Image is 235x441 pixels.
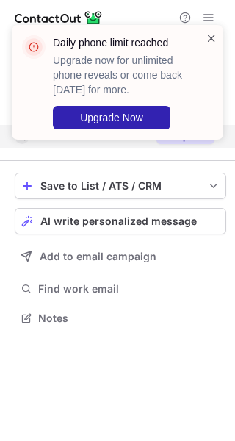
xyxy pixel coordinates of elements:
[53,53,188,97] p: Upgrade now for unlimited phone reveals or come back [DATE] for more.
[40,215,197,227] span: AI write personalized message
[15,208,226,234] button: AI write personalized message
[40,180,200,192] div: Save to List / ATS / CRM
[80,112,143,123] span: Upgrade Now
[22,35,46,59] img: error
[38,282,220,295] span: Find work email
[53,106,170,129] button: Upgrade Now
[15,279,226,299] button: Find work email
[15,173,226,199] button: save-profile-one-click
[40,251,156,262] span: Add to email campaign
[53,35,188,50] header: Daily phone limit reached
[15,308,226,329] button: Notes
[15,9,103,26] img: ContactOut v5.3.10
[15,243,226,270] button: Add to email campaign
[38,312,220,325] span: Notes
